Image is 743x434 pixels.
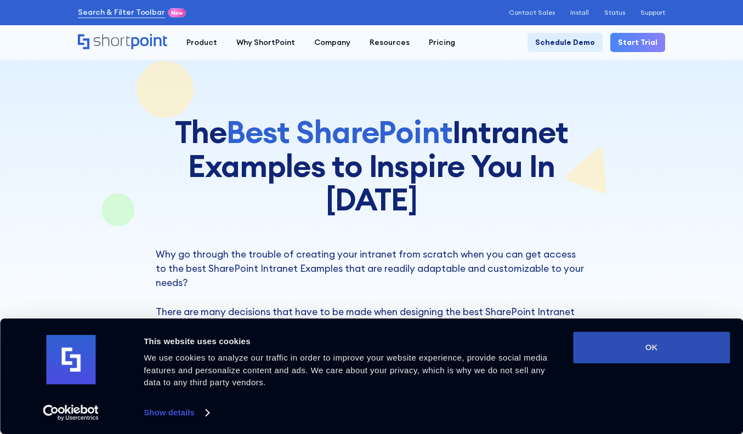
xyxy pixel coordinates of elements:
div: Company [314,37,350,48]
img: logo [46,335,95,385]
div: This website uses cookies [144,335,560,348]
a: Company [304,33,360,52]
a: Install [570,9,589,16]
a: Product [177,33,226,52]
div: Pricing [429,37,455,48]
a: Start Trial [610,33,665,52]
div: Product [186,37,217,48]
a: Show details [144,404,208,421]
a: Contact Sales [509,9,555,16]
a: Schedule Demo [528,33,603,52]
a: Support [640,9,665,16]
a: Pricing [419,33,464,52]
span: Best SharePoint [226,112,452,151]
h1: The Intranet Examples to Inspire You In [DATE] [141,115,602,216]
div: Resources [370,37,410,48]
a: Why ShortPoint [226,33,304,52]
div: Why ShortPoint [236,37,295,48]
a: Status [604,9,625,16]
span: We use cookies to analyze our traffic in order to improve your website experience, provide social... [144,353,547,387]
a: Home [78,34,167,50]
button: OK [573,332,730,363]
a: Usercentrics Cookiebot - opens in a new window [23,404,119,421]
a: Resources [360,33,419,52]
a: Search & Filter Toolbar [78,7,165,18]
